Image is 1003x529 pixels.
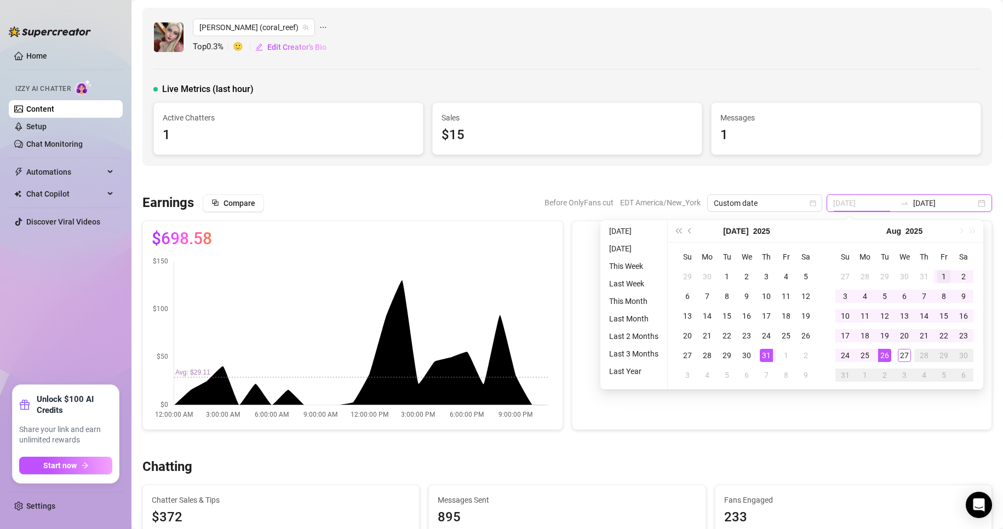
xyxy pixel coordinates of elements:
li: [DATE] [605,225,663,238]
div: 16 [957,309,970,323]
div: 1 [720,125,972,146]
button: Compare [203,194,264,212]
div: 18 [780,309,793,323]
span: Active Chatters [163,112,414,124]
th: Tu [875,247,895,267]
button: Start nowarrow-right [19,457,112,474]
td: 2025-07-09 [737,286,756,306]
div: 4 [780,270,793,283]
div: 8 [720,290,733,303]
td: 2025-08-12 [875,306,895,326]
td: 2025-08-07 [914,286,934,306]
td: 2025-07-10 [756,286,776,306]
td: 2025-07-29 [717,346,737,365]
td: 2025-08-11 [855,306,875,326]
th: Fr [934,247,954,267]
div: 28 [858,270,872,283]
div: 17 [760,309,773,323]
div: 3 [839,290,852,303]
td: 2025-08-06 [895,286,914,306]
td: 2025-07-07 [697,286,717,306]
div: 2 [740,270,753,283]
img: Chat Copilot [14,190,21,198]
td: 2025-08-25 [855,346,875,365]
td: 2025-07-27 [678,346,697,365]
div: 29 [937,349,950,362]
span: arrow-right [81,462,89,469]
div: 6 [740,369,753,382]
li: Last 2 Months [605,330,663,343]
span: Anna (coral_reef) [199,19,308,36]
h3: Earnings [142,194,194,212]
div: 6 [898,290,911,303]
div: 4 [858,290,872,303]
td: 2025-08-16 [954,306,973,326]
div: 6 [957,369,970,382]
span: $698.58 [152,230,212,248]
button: Edit Creator's Bio [255,38,327,56]
td: 2025-08-18 [855,326,875,346]
td: 2025-07-22 [717,326,737,346]
td: 2025-08-02 [796,346,816,365]
td: 2025-08-03 [835,286,855,306]
span: ellipsis [319,19,327,36]
div: 27 [898,349,911,362]
td: 2025-08-01 [934,267,954,286]
div: 25 [858,349,872,362]
input: End date [913,197,976,209]
td: 2025-08-23 [954,326,973,346]
div: 13 [681,309,694,323]
td: 2025-07-28 [855,267,875,286]
li: Last Month [605,312,663,325]
span: Fans Engaged [724,494,983,506]
div: 22 [720,329,733,342]
h3: Chatting [142,458,192,476]
span: 🙂 [233,41,255,54]
span: to [900,199,909,208]
td: 2025-09-03 [895,365,914,385]
td: 2025-08-09 [954,286,973,306]
div: $15 [442,125,693,146]
div: 26 [878,349,891,362]
span: Live Metrics (last hour) [162,83,254,96]
span: block [211,199,219,206]
span: Sales [442,112,693,124]
a: Chat Monitoring [26,140,83,148]
td: 2025-07-01 [717,267,737,286]
th: We [737,247,756,267]
td: 2025-08-17 [835,326,855,346]
div: 13 [898,309,911,323]
th: We [895,247,914,267]
div: 21 [701,329,714,342]
td: 2025-07-27 [835,267,855,286]
td: 2025-08-10 [835,306,855,326]
th: Su [678,247,697,267]
td: 2025-09-05 [934,365,954,385]
div: 3 [898,369,911,382]
li: [DATE] [605,242,663,255]
td: 2025-08-02 [954,267,973,286]
div: 10 [760,290,773,303]
td: 2025-08-30 [954,346,973,365]
td: 2025-08-29 [934,346,954,365]
td: 2025-07-23 [737,326,756,346]
div: 5 [937,369,950,382]
div: 19 [799,309,812,323]
td: 2025-08-15 [934,306,954,326]
td: 2025-07-08 [717,286,737,306]
td: 2025-07-21 [697,326,717,346]
span: Messages [720,112,972,124]
div: 31 [760,349,773,362]
td: 2025-08-28 [914,346,934,365]
div: Open Intercom Messenger [966,492,992,518]
td: 2025-08-05 [717,365,737,385]
span: Chatter Sales & Tips [152,494,410,506]
div: 2 [957,270,970,283]
td: 2025-07-15 [717,306,737,326]
th: Mo [697,247,717,267]
li: Last 3 Months [605,347,663,360]
th: Mo [855,247,875,267]
div: 2 [878,369,891,382]
td: 2025-08-03 [678,365,697,385]
td: 2025-08-09 [796,365,816,385]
